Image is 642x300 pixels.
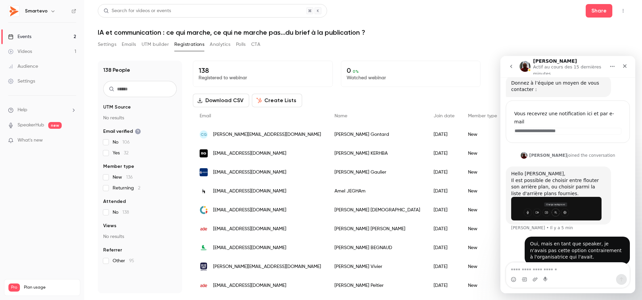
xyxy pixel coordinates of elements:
span: cG [201,131,207,138]
a: SpeakerHub [18,122,44,129]
p: Registered to webinar [199,74,327,81]
span: Views [103,222,116,229]
div: [PERSON_NAME] BEGNAUD [328,238,427,257]
span: No [113,139,130,146]
div: [DATE] [427,144,461,163]
div: [PERSON_NAME] Gontard [328,125,427,144]
span: Plan usage [24,285,76,290]
button: Share [586,4,612,18]
span: 32 [124,151,128,155]
span: Other [113,258,134,264]
span: Member type [468,114,497,118]
div: New [461,238,504,257]
button: Emails [122,39,136,50]
span: Attended [103,198,126,205]
span: Email [200,114,211,118]
div: [PERSON_NAME] KERHBA [328,144,427,163]
span: Pro [8,283,20,292]
div: [DATE] [427,201,461,219]
p: No results [103,115,177,121]
h1: 138 People [103,66,130,74]
span: [EMAIL_ADDRESS][DOMAIN_NAME] [213,169,286,176]
p: 138 [199,66,327,74]
span: 138 [122,210,129,215]
span: What's new [18,137,43,144]
div: Settings [8,78,35,85]
div: New [461,144,504,163]
div: [DATE] [427,238,461,257]
div: New [461,125,504,144]
span: Yes [113,150,128,156]
p: 0 [347,66,475,74]
span: Referrer [103,247,122,253]
img: havas.com [200,187,208,195]
button: UTM builder [142,39,169,50]
span: 95 [129,259,134,263]
img: hubinstitute.com [200,263,208,271]
div: Amel JEGHAm [328,182,427,201]
p: No results [103,233,177,240]
img: grandir.com [200,206,208,214]
button: Analytics [210,39,231,50]
div: Events [8,33,31,40]
span: New [113,174,133,181]
button: Settings [98,39,116,50]
img: adie.org [200,281,208,290]
span: [PERSON_NAME][EMAIL_ADDRESS][DOMAIN_NAME] [213,131,321,138]
span: [EMAIL_ADDRESS][DOMAIN_NAME] [213,150,286,157]
div: New [461,276,504,295]
span: Member type [103,163,134,170]
img: adie.org [200,225,208,233]
div: Audience [8,63,38,70]
div: New [461,163,504,182]
span: Email verified [103,128,141,135]
p: Watched webinar [347,74,475,81]
img: fr.aspenpharma.com [200,168,208,176]
span: [EMAIL_ADDRESS][DOMAIN_NAME] [213,207,286,214]
div: [PERSON_NAME] [DEMOGRAPHIC_DATA] [328,201,427,219]
button: Registrations [174,39,204,50]
div: [DATE] [427,125,461,144]
h6: Smartevo [25,8,48,14]
div: New [461,257,504,276]
img: charier.fr [200,244,208,252]
span: new [48,122,62,129]
span: 0 % [353,69,359,74]
h1: IA et communication : ce qui marche, ce qui ne marche pas...du brief à la publication ? [98,28,629,36]
img: Smartevo [8,6,19,17]
span: Name [334,114,347,118]
div: [DATE] [427,182,461,201]
span: No [113,209,129,216]
div: [DATE] [427,276,461,295]
button: Download CSV [193,94,249,107]
div: [PERSON_NAME] [PERSON_NAME] [328,219,427,238]
div: [PERSON_NAME] Vivier [328,257,427,276]
div: [DATE] [427,163,461,182]
span: [PERSON_NAME][EMAIL_ADDRESS][DOMAIN_NAME] [213,263,321,270]
span: [EMAIL_ADDRESS][DOMAIN_NAME] [213,188,286,195]
div: [PERSON_NAME] Peltier [328,276,427,295]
